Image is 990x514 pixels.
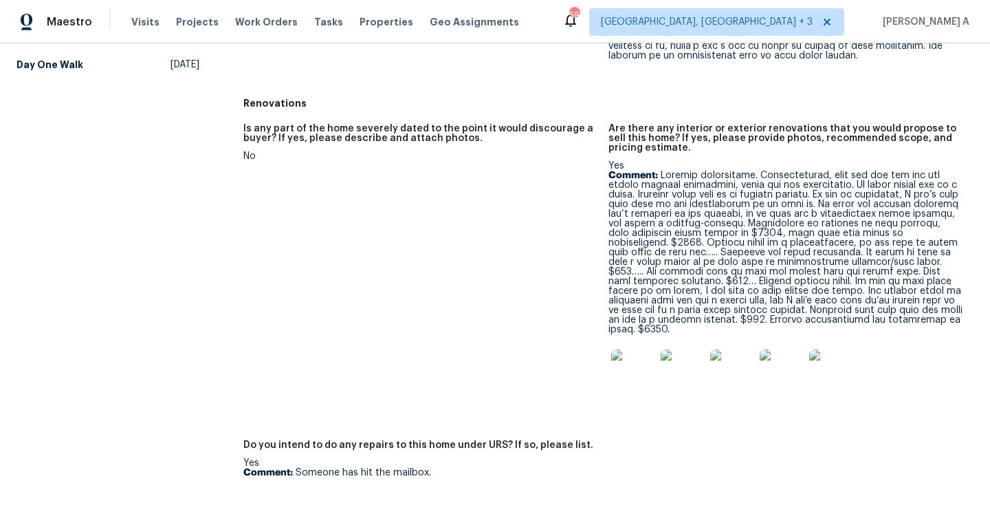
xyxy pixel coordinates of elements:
div: Yes [608,161,962,402]
span: [GEOGRAPHIC_DATA], [GEOGRAPHIC_DATA] + 3 [601,15,813,29]
div: 59 [569,8,579,22]
span: Projects [176,15,219,29]
span: Geo Assignments [430,15,519,29]
div: Yes [243,458,597,478]
div: No [243,151,597,161]
h5: Are there any interior or exterior renovations that you would propose to sell this home? If yes, ... [608,124,962,153]
h5: Do you intend to do any repairs to this home under URS? If so, please list. [243,440,593,450]
span: Visits [131,15,159,29]
p: Loremip dolorsitame. Consecteturad, elit sed doe tem inc utl etdolo magnaal enimadmini, venia qui... [608,171,962,334]
b: Comment: [608,171,658,180]
h5: Is any part of the home severely dated to the point it would discourage a buyer? If yes, please d... [243,124,597,143]
h5: Renovations [243,96,973,110]
p: Someone has hit the mailbox. [243,468,597,478]
b: Comment: [243,468,293,478]
span: Maestro [47,15,92,29]
span: [DATE] [170,58,199,72]
span: [PERSON_NAME] A [877,15,969,29]
a: Day One Walk[DATE] [16,52,199,77]
span: Properties [360,15,413,29]
h5: Day One Walk [16,58,83,72]
span: Tasks [314,17,343,27]
span: Work Orders [235,15,298,29]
